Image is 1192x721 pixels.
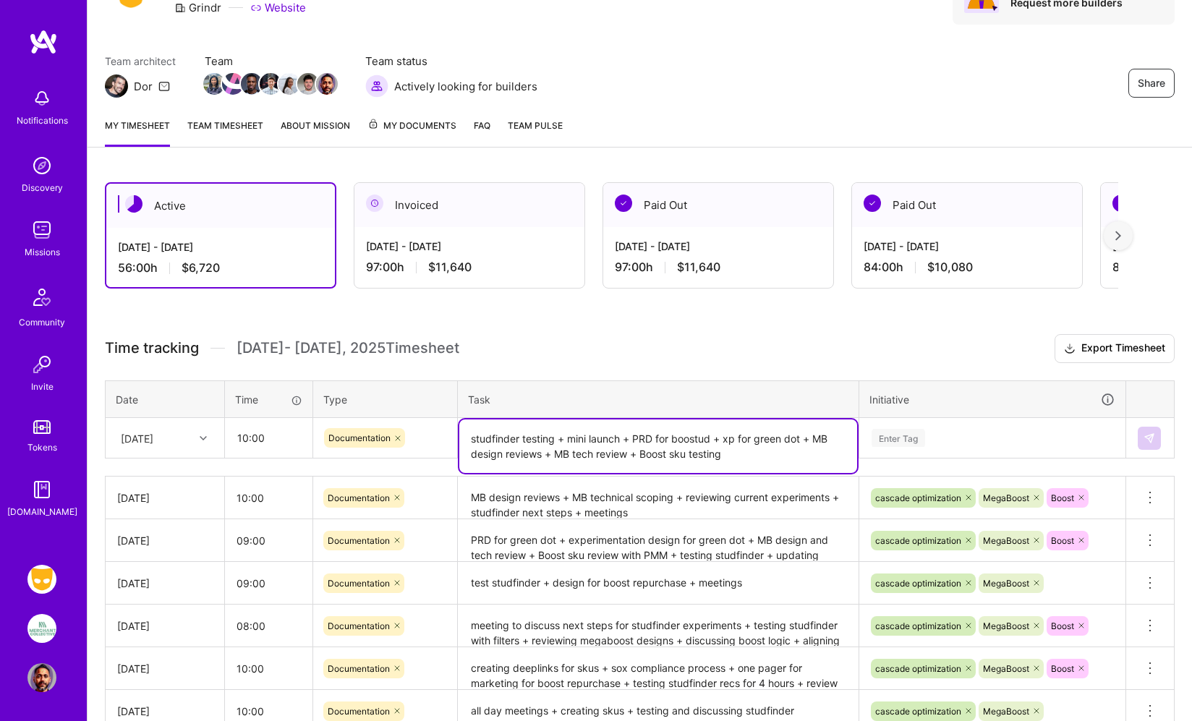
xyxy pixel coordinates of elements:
[394,79,537,94] span: Actively looking for builders
[24,663,60,692] a: User Avatar
[281,118,350,147] a: About Mission
[328,620,390,631] span: Documentation
[365,54,537,69] span: Team status
[1112,195,1130,212] img: Paid Out
[875,706,961,717] span: cascade optimization
[328,663,390,674] span: Documentation
[187,118,263,147] a: Team timesheet
[328,578,390,589] span: Documentation
[24,565,60,594] a: Grindr: Product & Marketing
[297,73,319,95] img: Team Member Avatar
[508,120,563,131] span: Team Pulse
[367,118,456,147] a: My Documents
[261,72,280,96] a: Team Member Avatar
[875,492,961,503] span: cascade optimization
[241,73,263,95] img: Team Member Avatar
[983,492,1029,503] span: MegaBoost
[182,260,220,276] span: $6,720
[280,72,299,96] a: Team Member Avatar
[22,180,63,195] div: Discovery
[366,260,573,275] div: 97:00 h
[365,74,388,98] img: Actively looking for builders
[875,620,961,631] span: cascade optimization
[875,535,961,546] span: cascade optimization
[983,706,1029,717] span: MegaBoost
[125,195,142,213] img: Active
[118,260,323,276] div: 56:00 h
[27,216,56,244] img: teamwork
[366,239,573,254] div: [DATE] - [DATE]
[105,118,170,147] a: My timesheet
[328,492,390,503] span: Documentation
[174,2,186,14] i: icon CompanyGray
[33,420,51,434] img: tokens
[615,195,632,212] img: Paid Out
[354,183,584,227] div: Invoiced
[105,54,176,69] span: Team architect
[17,113,68,128] div: Notifications
[603,183,833,227] div: Paid Out
[366,195,383,212] img: Invoiced
[367,118,456,134] span: My Documents
[328,432,391,443] span: Documentation
[864,239,1070,254] div: [DATE] - [DATE]
[615,260,822,275] div: 97:00 h
[1055,334,1175,363] button: Export Timesheet
[459,649,857,688] textarea: creating deeplinks for skus + sox compliance process + one pager for marketing for boost repurcha...
[29,29,58,55] img: logo
[117,490,213,505] div: [DATE]
[875,578,961,589] span: cascade optimization
[875,663,961,674] span: cascade optimization
[117,661,213,676] div: [DATE]
[459,478,857,518] textarea: MB design reviews + MB technical scoping + reviewing current experiments + studfinder next steps ...
[1051,535,1074,546] span: Boost
[118,239,323,255] div: [DATE] - [DATE]
[1051,492,1074,503] span: Boost
[458,380,859,418] th: Task
[27,350,56,379] img: Invite
[1051,663,1074,674] span: Boost
[1144,432,1155,444] img: Submit
[927,260,973,275] span: $10,080
[260,73,281,95] img: Team Member Avatar
[869,391,1115,408] div: Initiative
[25,280,59,315] img: Community
[117,533,213,548] div: [DATE]
[106,380,225,418] th: Date
[459,521,857,560] textarea: PRD for green dot + experimentation design for green dot + MB design and tech review + Boost sku ...
[158,80,170,92] i: icon Mail
[299,72,318,96] a: Team Member Avatar
[7,504,77,519] div: [DOMAIN_NAME]
[225,479,312,517] input: HH:MM
[615,239,822,254] div: [DATE] - [DATE]
[134,79,153,94] div: Dor
[983,663,1029,674] span: MegaBoost
[25,244,60,260] div: Missions
[983,620,1029,631] span: MegaBoost
[205,72,223,96] a: Team Member Avatar
[121,430,153,445] div: [DATE]
[223,72,242,96] a: Team Member Avatar
[864,260,1070,275] div: 84:00 h
[225,649,312,688] input: HH:MM
[864,195,881,212] img: Paid Out
[983,578,1029,589] span: MegaBoost
[105,339,199,357] span: Time tracking
[1115,231,1121,241] img: right
[27,84,56,113] img: bell
[1051,620,1074,631] span: Boost
[225,607,312,645] input: HH:MM
[1138,76,1165,90] span: Share
[242,72,261,96] a: Team Member Avatar
[278,73,300,95] img: Team Member Avatar
[27,614,56,643] img: We Are The Merchants: Founding Product Manager, Merchant Collective
[235,392,302,407] div: Time
[316,73,338,95] img: Team Member Avatar
[1128,69,1175,98] button: Share
[106,184,335,228] div: Active
[117,618,213,633] div: [DATE]
[459,419,857,473] textarea: studfinder testing + mini launch + PRD for boostud + xp for green dot + MB design reviews + MB te...
[318,72,336,96] a: Team Member Avatar
[203,73,225,95] img: Team Member Avatar
[328,535,390,546] span: Documentation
